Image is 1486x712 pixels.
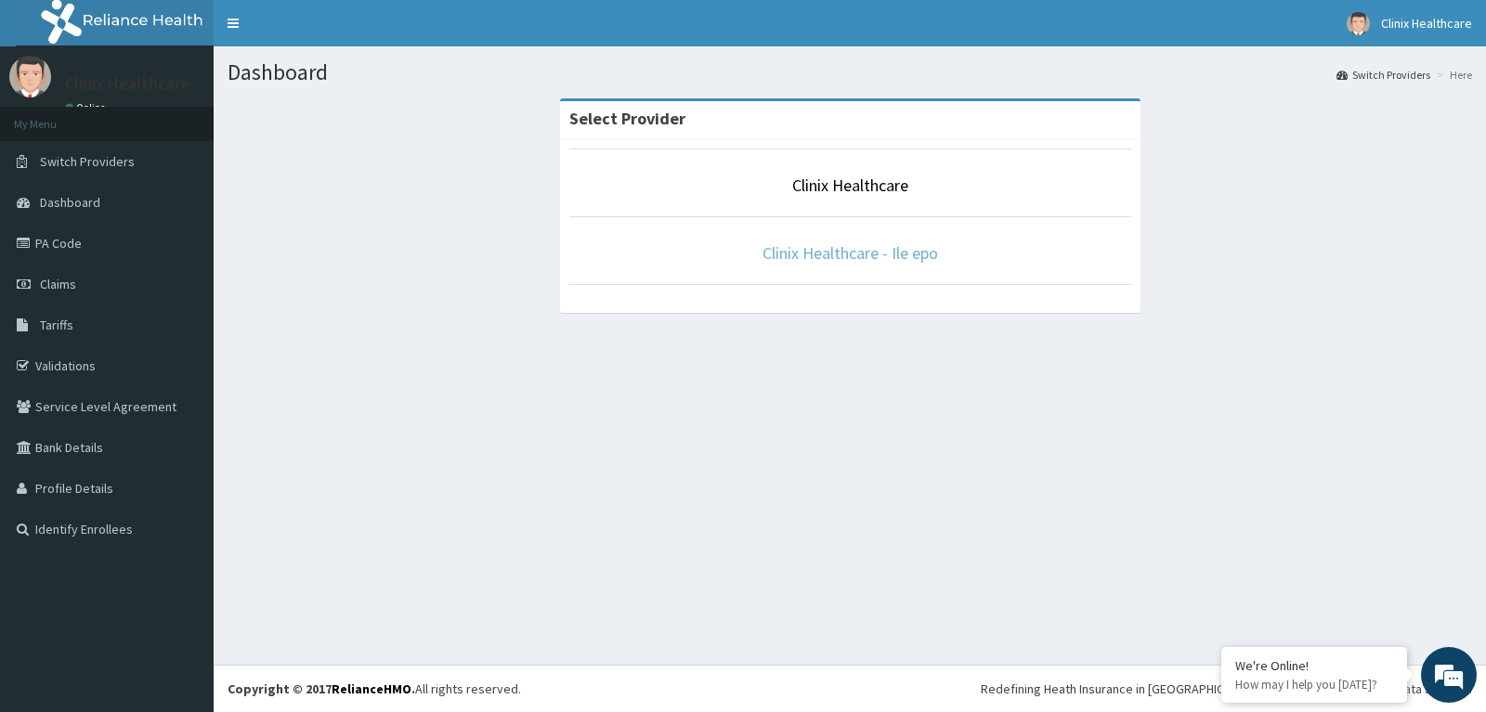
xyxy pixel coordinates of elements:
[981,680,1472,698] div: Redefining Heath Insurance in [GEOGRAPHIC_DATA] using Telemedicine and Data Science!
[1347,12,1370,35] img: User Image
[792,175,908,196] a: Clinix Healthcare
[1336,67,1430,83] a: Switch Providers
[65,101,110,114] a: Online
[1432,67,1472,83] li: Here
[1381,15,1472,32] span: Clinix Healthcare
[1235,677,1393,693] p: How may I help you today?
[40,153,135,170] span: Switch Providers
[9,56,51,97] img: User Image
[40,276,76,292] span: Claims
[214,665,1486,712] footer: All rights reserved.
[332,680,411,697] a: RelianceHMO
[65,75,189,92] p: Clinix Healthcare
[763,242,938,264] a: Clinix Healthcare - Ile epo
[228,680,415,697] strong: Copyright © 2017 .
[40,317,73,333] span: Tariffs
[569,108,685,129] strong: Select Provider
[228,60,1472,84] h1: Dashboard
[40,194,100,211] span: Dashboard
[1235,657,1393,674] div: We're Online!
